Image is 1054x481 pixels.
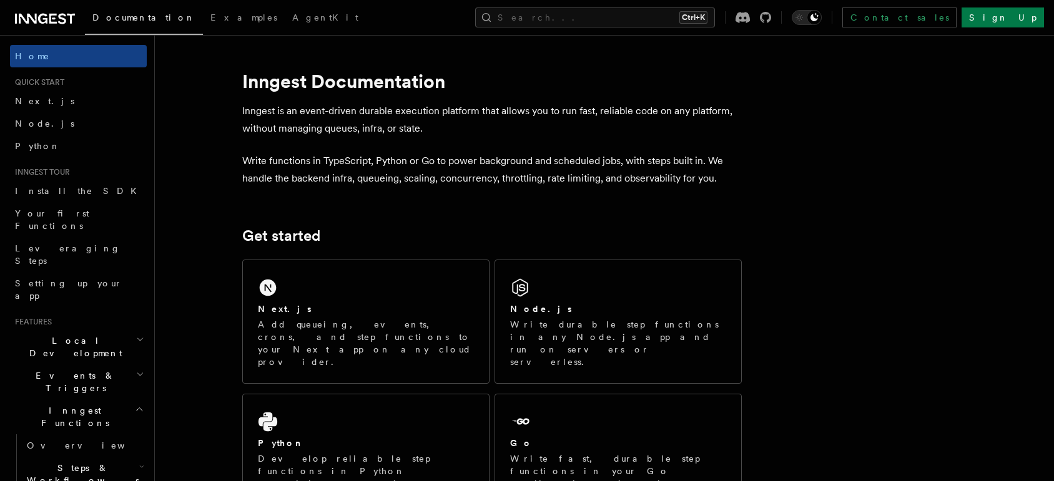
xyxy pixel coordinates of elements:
[10,317,52,327] span: Features
[210,12,277,22] span: Examples
[475,7,715,27] button: Search...Ctrl+K
[22,434,147,457] a: Overview
[285,4,366,34] a: AgentKit
[10,77,64,87] span: Quick start
[15,141,61,151] span: Python
[15,50,50,62] span: Home
[10,45,147,67] a: Home
[510,437,533,449] h2: Go
[203,4,285,34] a: Examples
[242,102,742,137] p: Inngest is an event-driven durable execution platform that allows you to run fast, reliable code ...
[10,202,147,237] a: Your first Functions
[15,186,144,196] span: Install the SDK
[792,10,822,25] button: Toggle dark mode
[842,7,957,27] a: Contact sales
[10,364,147,399] button: Events & Triggers
[679,11,707,24] kbd: Ctrl+K
[242,70,742,92] h1: Inngest Documentation
[292,12,358,22] span: AgentKit
[10,272,147,307] a: Setting up your app
[258,437,304,449] h2: Python
[15,119,74,129] span: Node.js
[10,180,147,202] a: Install the SDK
[10,167,70,177] span: Inngest tour
[242,227,320,245] a: Get started
[10,369,136,394] span: Events & Triggers
[10,90,147,112] a: Next.js
[10,237,147,272] a: Leveraging Steps
[10,329,147,364] button: Local Development
[495,260,742,384] a: Node.jsWrite durable step functions in any Node.js app and run on servers or serverless.
[10,112,147,135] a: Node.js
[258,303,312,315] h2: Next.js
[92,12,195,22] span: Documentation
[15,243,121,266] span: Leveraging Steps
[15,96,74,106] span: Next.js
[258,318,474,368] p: Add queueing, events, crons, and step functions to your Next app on any cloud provider.
[10,334,136,359] span: Local Development
[10,404,135,429] span: Inngest Functions
[242,152,742,187] p: Write functions in TypeScript, Python or Go to power background and scheduled jobs, with steps bu...
[510,318,726,368] p: Write durable step functions in any Node.js app and run on servers or serverless.
[27,440,155,450] span: Overview
[510,303,572,315] h2: Node.js
[10,135,147,157] a: Python
[10,399,147,434] button: Inngest Functions
[962,7,1044,27] a: Sign Up
[85,4,203,35] a: Documentation
[15,278,122,301] span: Setting up your app
[242,260,490,384] a: Next.jsAdd queueing, events, crons, and step functions to your Next app on any cloud provider.
[15,208,89,231] span: Your first Functions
